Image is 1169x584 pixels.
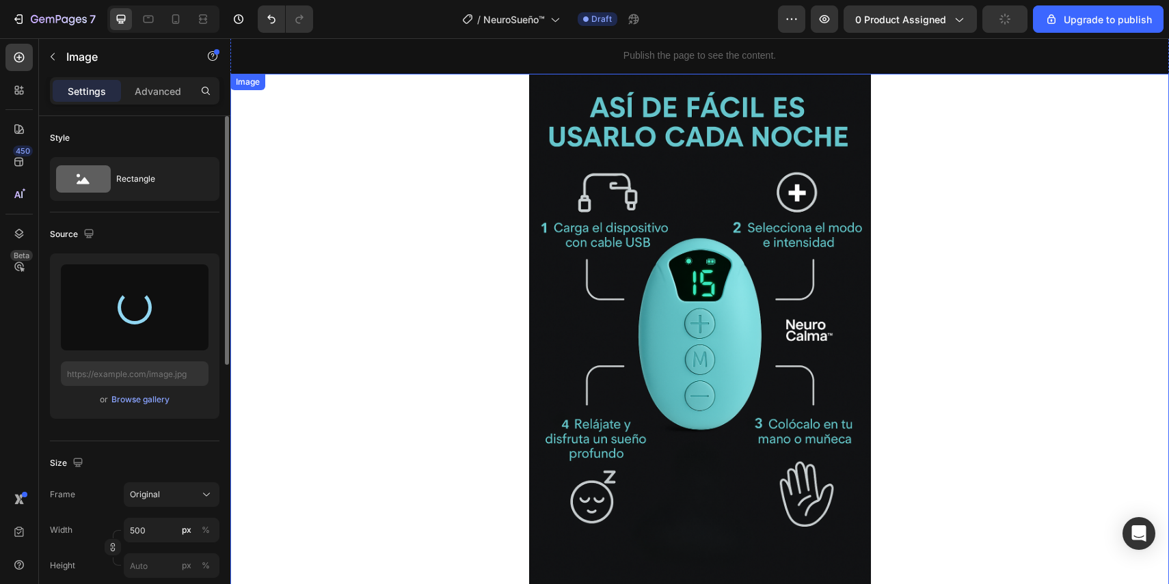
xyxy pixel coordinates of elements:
[3,38,32,50] div: Image
[178,522,195,538] button: %
[50,524,72,536] label: Width
[198,557,214,574] button: px
[135,84,181,98] p: Advanced
[124,482,219,507] button: Original
[61,361,209,386] input: https://example.com/image.jpg
[299,36,641,548] img: gempages_584468314932118104-4c2c5a27-24e1-4541-8ae2-ba1652b7fe37.png
[477,12,481,27] span: /
[1045,12,1152,27] div: Upgrade to publish
[182,559,191,572] div: px
[591,13,612,25] span: Draft
[178,557,195,574] button: %
[5,5,102,33] button: 7
[50,225,97,244] div: Source
[90,11,96,27] p: 7
[1123,517,1155,550] div: Open Intercom Messenger
[50,559,75,572] label: Height
[100,391,108,408] span: or
[258,5,313,33] div: Undo/Redo
[116,163,200,195] div: Rectangle
[1033,5,1164,33] button: Upgrade to publish
[13,145,33,156] div: 450
[124,518,219,542] input: px%
[66,48,183,65] p: Image
[202,524,210,536] div: %
[50,488,75,501] label: Frame
[124,553,219,578] input: px%
[130,488,160,501] span: Original
[855,12,946,27] span: 0 product assigned
[483,12,545,27] span: NeuroSueño™
[230,38,1169,584] iframe: Design area
[68,84,106,98] p: Settings
[182,524,191,536] div: px
[50,132,70,144] div: Style
[50,454,86,473] div: Size
[844,5,977,33] button: 0 product assigned
[111,393,170,406] div: Browse gallery
[10,250,33,261] div: Beta
[202,559,210,572] div: %
[111,393,170,406] button: Browse gallery
[198,522,214,538] button: px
